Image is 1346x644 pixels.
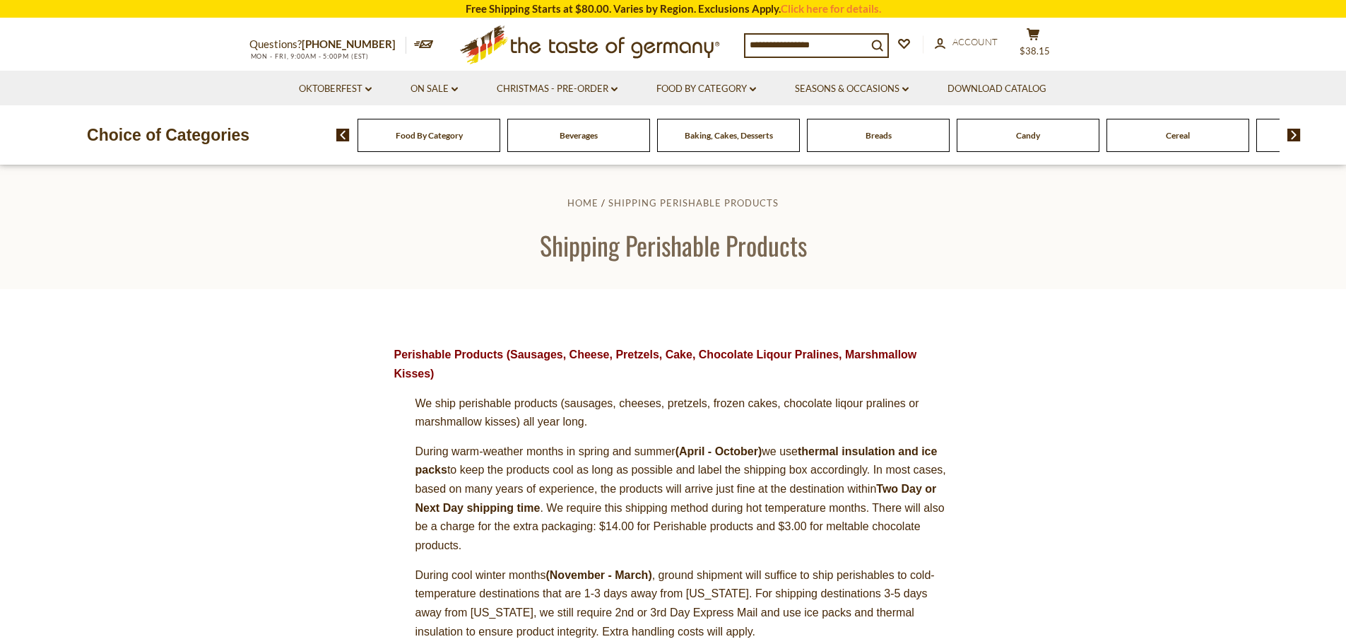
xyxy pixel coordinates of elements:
[299,81,372,97] a: Oktoberfest
[608,197,779,209] a: Shipping Perishable Products
[795,81,909,97] a: Seasons & Occasions
[497,81,618,97] a: Christmas - PRE-ORDER
[394,349,917,380] strong: Perishable Products (Sausages, Cheese, Pretzels, Cake, Chocolate Liqour Pralines, Marshmallow Kis...
[336,129,350,141] img: previous arrow
[656,81,756,97] a: Food By Category
[560,130,598,141] a: Beverages
[469,626,755,638] span: o ensure product integrity. Extra handling costs will apply.
[947,81,1046,97] a: Download Catalog
[415,397,919,428] span: We ship perishable products (sausages, cheeses, pretzels, frozen cakes, chocolate liqour pralines...
[411,81,458,97] a: On Sale
[44,229,1302,261] h1: Shipping Perishable Products
[1013,28,1055,63] button: $38.15
[249,52,370,60] span: MON - FRI, 9:00AM - 5:00PM (EST)
[567,197,598,209] a: Home
[1016,130,1040,141] a: Candy
[415,445,946,551] span: During warm-weather months in spring and summer we use to keep the products cool as long as possi...
[545,569,651,581] strong: (November - March)
[935,35,998,50] a: Account
[866,130,892,141] a: Breads
[249,35,406,54] p: Questions?
[1166,130,1190,141] a: Cereal
[302,37,396,50] a: [PHONE_NUMBER]
[685,130,773,141] a: Baking, Cakes, Desserts
[781,2,881,15] a: Click here for details.
[1287,129,1301,141] img: next arrow
[396,130,463,141] a: Food By Category
[675,445,762,457] strong: (April - October)
[415,483,937,514] strong: Two Day or Next Day shipping time
[1020,45,1050,57] span: $38.15
[952,36,998,47] span: Account
[415,569,935,638] span: During cool winter months , ground shipment will suffice to ship perishables to cold-temperature ...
